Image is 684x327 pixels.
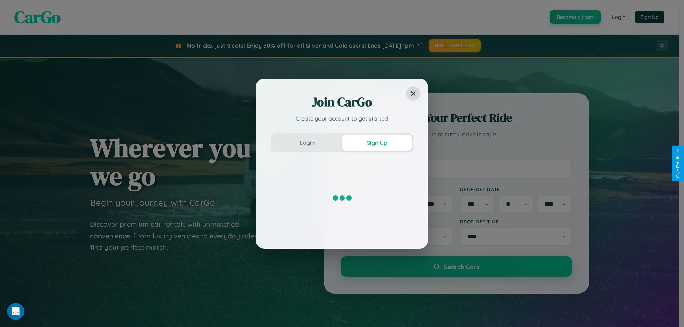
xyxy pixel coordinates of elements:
p: Create your account to get started [271,114,413,123]
button: Login [272,135,342,151]
h2: Join CarGo [271,94,413,111]
iframe: Intercom live chat [7,303,24,320]
button: Sign Up [342,135,412,151]
div: Give Feedback [675,149,680,178]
